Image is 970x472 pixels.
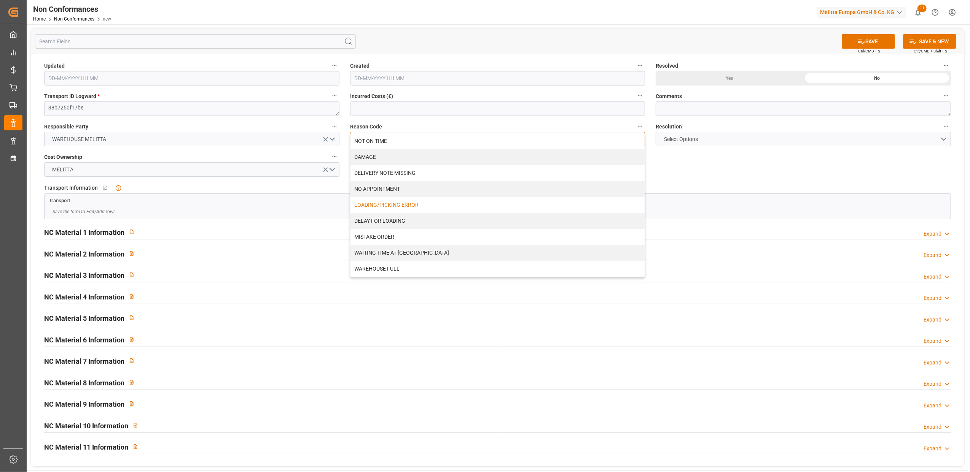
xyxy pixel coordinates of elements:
div: Expand [924,251,941,259]
button: View description [124,332,139,347]
button: Melitta Europa GmbH & Co. KG [817,5,909,19]
button: Cost Ownership [330,152,339,162]
h2: NC Material 4 Information [44,292,124,302]
button: Updated [330,60,339,70]
div: WAREHOUSE FULL [350,261,645,277]
div: Expand [924,445,941,453]
button: Created [635,60,645,70]
span: Transport Information [44,184,98,192]
button: open menu [656,132,951,146]
span: Resolved [656,62,678,70]
button: View description [124,246,139,261]
div: Expand [924,294,941,302]
button: View description [124,353,139,368]
button: Incurred Costs (€) [635,91,645,101]
button: open menu [44,162,339,177]
h2: NC Material 1 Information [44,227,124,238]
button: View description [128,418,143,432]
div: NOT ON TIME [350,133,645,149]
h2: NC Material 6 Information [44,335,124,345]
h2: NC Material 7 Information [44,356,124,366]
span: Resolution [656,123,682,131]
a: Non Conformances [54,16,94,22]
span: WAREHOUSE MELITTA [49,135,110,143]
a: transport [50,197,70,203]
div: Expand [924,273,941,281]
button: View description [124,225,139,239]
div: LOADING/PICKING ERROR [350,197,645,213]
input: DD-MM-YYYY HH:MM [44,71,339,86]
button: SAVE & NEW [903,34,956,49]
button: View description [128,439,143,454]
textarea: 38b7250f17be [44,101,339,116]
div: WAITING TIME AT [GEOGRAPHIC_DATA] [350,245,645,261]
button: Responsible Party [330,121,339,131]
button: View description [124,396,139,411]
button: open menu [44,132,339,146]
button: close menu [350,132,645,146]
span: Created [350,62,370,70]
span: 11 [917,5,927,12]
button: show 11 new notifications [909,4,927,21]
button: View description [124,375,139,390]
span: Cost Ownership [44,153,82,161]
span: Save the form to Edit/Add rows [53,208,116,215]
button: Resolution [941,121,951,131]
div: DELIVERY NOTE MISSING [350,165,645,181]
span: Ctrl/CMD + Shift + S [914,48,947,54]
div: Expand [924,423,941,431]
button: Help Center [927,4,944,21]
div: Expand [924,230,941,238]
button: Resolved [941,60,951,70]
div: DAMAGE [350,149,645,165]
span: Comments [656,92,682,100]
input: Search Fields [35,34,356,49]
span: Ctrl/CMD + S [858,48,880,54]
span: Reason Code [350,123,382,131]
a: Home [33,16,46,22]
span: transport [50,198,70,204]
h2: NC Material 10 Information [44,421,128,431]
span: Select Options [660,135,702,143]
h2: NC Material 11 Information [44,442,128,452]
h2: NC Material 5 Information [44,313,124,323]
span: Transport ID Logward [44,92,100,100]
h2: NC Material 9 Information [44,399,124,409]
span: MELITTA [49,166,78,174]
div: Expand [924,380,941,388]
button: Comments [941,91,951,101]
div: Expand [924,316,941,324]
div: Non Conformances [33,3,111,15]
h2: NC Material 2 Information [44,249,124,259]
span: Updated [44,62,65,70]
div: MISTAKE ORDER [350,229,645,245]
h2: NC Material 8 Information [44,378,124,388]
div: Expand [924,359,941,367]
button: Transport ID Logward * [330,91,339,101]
button: View description [124,310,139,325]
div: Expand [924,402,941,410]
h2: NC Material 3 Information [44,270,124,280]
div: Expand [924,337,941,345]
div: No [803,71,951,86]
div: Melitta Europa GmbH & Co. KG [817,7,906,18]
button: View description [124,289,139,304]
div: NO APPOINTMENT [350,181,645,197]
div: DELAY FOR LOADING [350,213,645,229]
input: DD-MM-YYYY HH:MM [350,71,645,86]
button: Reason Code [635,121,645,131]
div: Yes [656,71,803,86]
span: Incurred Costs (€) [350,92,393,100]
span: Responsible Party [44,123,88,131]
button: View description [124,268,139,282]
button: SAVE [842,34,895,49]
